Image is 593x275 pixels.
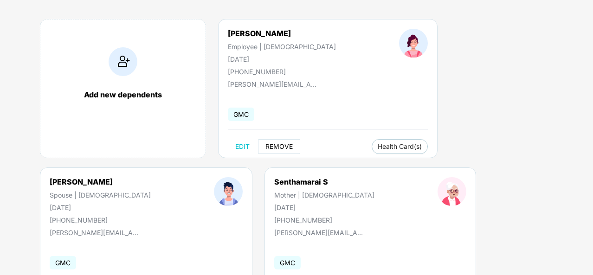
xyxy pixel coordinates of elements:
div: [DATE] [50,204,151,211]
button: Health Card(s) [372,139,428,154]
div: [DATE] [274,204,374,211]
img: profileImage [438,177,466,206]
span: REMOVE [265,143,293,150]
span: GMC [50,256,76,269]
div: Spouse | [DEMOGRAPHIC_DATA] [50,191,151,199]
div: [PERSON_NAME][EMAIL_ADDRESS][DOMAIN_NAME] [274,229,367,237]
div: Add new dependents [50,90,196,99]
div: Mother | [DEMOGRAPHIC_DATA] [274,191,374,199]
div: Employee | [DEMOGRAPHIC_DATA] [228,43,336,51]
div: [PERSON_NAME][EMAIL_ADDRESS][DOMAIN_NAME] [228,80,321,88]
div: Senthamarai S [274,177,374,186]
span: EDIT [235,143,250,150]
span: Health Card(s) [378,144,422,149]
div: [PERSON_NAME] [228,29,336,38]
span: GMC [228,108,254,121]
div: [PERSON_NAME][EMAIL_ADDRESS][DOMAIN_NAME] [50,229,142,237]
span: GMC [274,256,301,269]
div: [DATE] [228,55,336,63]
div: [PERSON_NAME] [50,177,151,186]
div: [PHONE_NUMBER] [274,216,374,224]
img: profileImage [214,177,243,206]
img: profileImage [399,29,428,58]
button: EDIT [228,139,257,154]
button: REMOVE [258,139,300,154]
div: [PHONE_NUMBER] [228,68,336,76]
img: addIcon [109,47,137,76]
div: [PHONE_NUMBER] [50,216,151,224]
